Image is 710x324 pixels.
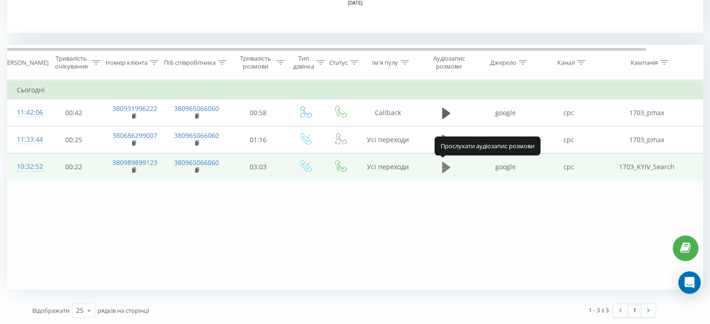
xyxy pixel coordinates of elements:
[98,306,149,315] span: рядків на сторінці
[600,126,694,153] td: 1703_pmax
[600,153,694,180] td: 1703_KYIV_Search
[474,126,537,153] td: google
[1,59,49,67] div: [PERSON_NAME]
[45,99,103,126] td: 00:42
[112,104,157,113] a: 380931996222
[600,99,694,126] td: 1703_pmax
[490,59,516,67] div: Джерело
[474,99,537,126] td: google
[229,99,288,126] td: 00:58
[45,153,103,180] td: 00:22
[229,126,288,153] td: 01:16
[627,304,641,317] a: 1
[112,158,157,167] a: 380989899123
[174,104,219,113] a: 380965066060
[435,137,541,155] div: Прослухати аудіозапис розмови
[174,131,219,140] a: 380965066060
[53,55,90,70] div: Тривалість очікування
[293,55,314,70] div: Тип дзвінка
[76,306,84,315] div: 25
[426,55,471,70] div: Аудіозапис розмови
[537,99,600,126] td: cpc
[237,55,274,70] div: Тривалість розмови
[164,59,216,67] div: ПІБ співробітника
[358,99,418,126] td: Callback
[229,153,288,180] td: 03:03
[678,271,701,294] div: Open Intercom Messenger
[537,153,600,180] td: cpc
[329,59,348,67] div: Статус
[358,126,418,153] td: Усі переходи
[112,131,157,140] a: 380686299007
[17,158,35,176] div: 10:32:52
[105,59,148,67] div: Номер клієнта
[17,131,35,149] div: 11:33:44
[557,59,575,67] div: Канал
[537,126,600,153] td: cpc
[372,59,398,67] div: Ім'я пулу
[32,306,70,315] span: Відображати
[17,103,35,122] div: 11:42:06
[174,158,219,167] a: 380965066060
[474,153,537,180] td: google
[45,126,103,153] td: 00:25
[589,305,609,315] div: 1 - 3 з 3
[631,59,658,67] div: Кампанія
[358,153,418,180] td: Усі переходи
[348,0,363,6] text: [DATE]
